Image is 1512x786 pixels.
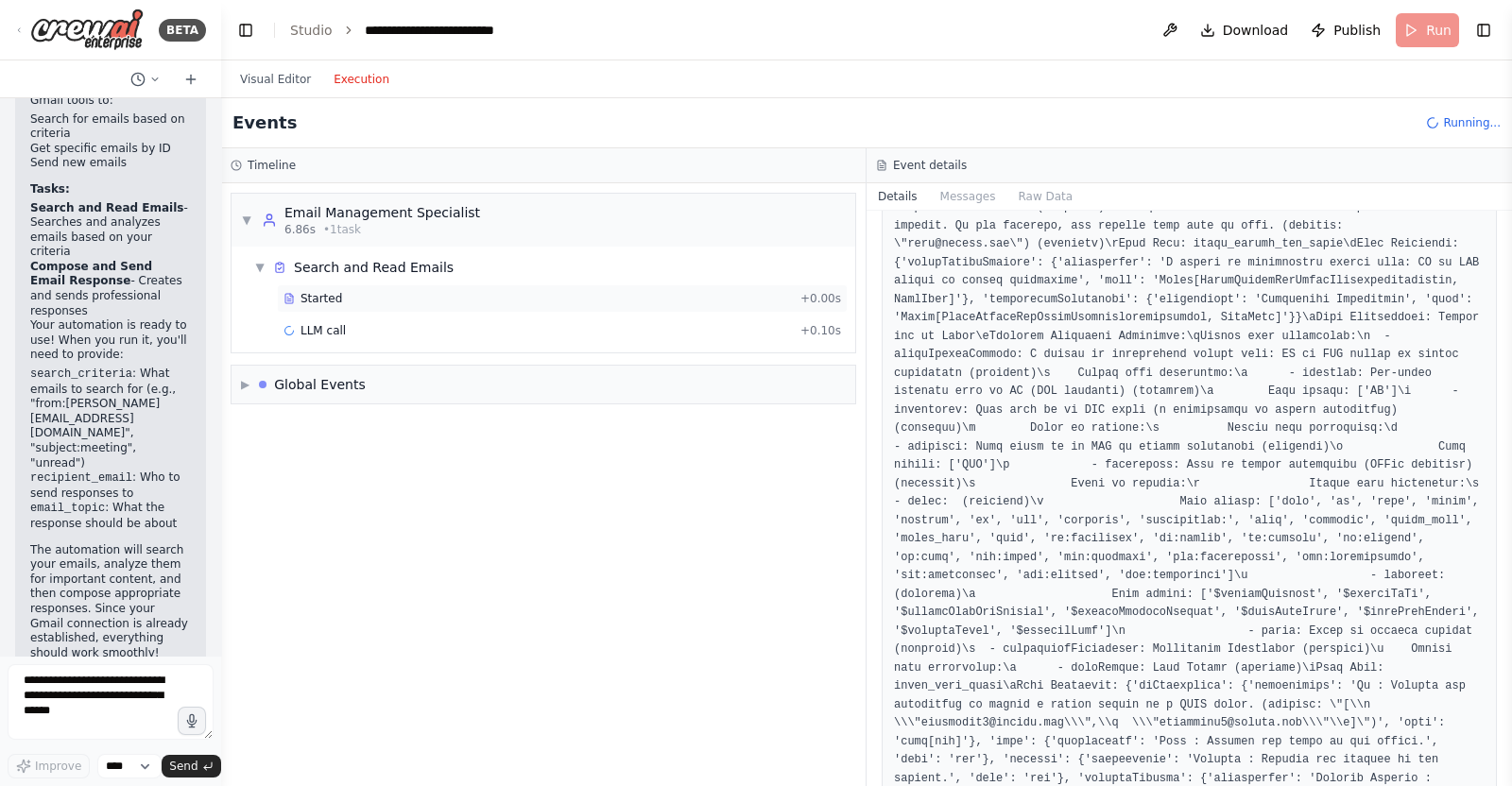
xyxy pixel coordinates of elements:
[800,291,841,306] span: + 0.00s
[30,9,144,51] img: Logo
[322,68,401,91] button: Execution
[30,471,132,485] code: recipient_email
[178,707,206,735] button: Click to speak your automation idea
[1006,183,1084,210] button: Raw Data
[241,213,252,228] span: ▼
[30,501,191,531] li: : What the response should be about
[30,367,191,470] li: : What emails to search for (e.g., "from:[PERSON_NAME][EMAIL_ADDRESS][DOMAIN_NAME]", "subject:mee...
[30,318,191,363] p: Your automation is ready to use! When you run it, you'll need to provide:
[290,21,556,40] nav: breadcrumb
[30,142,191,157] li: Get specific emails by ID
[254,260,266,275] span: ▼
[301,323,346,338] span: LLM call
[929,183,1007,210] button: Messages
[274,375,366,394] div: Global Events
[232,17,259,43] button: Hide left sidebar
[30,260,152,288] strong: Compose and Send Email Response
[241,377,249,392] span: ▶
[30,502,105,515] code: email_topic
[1333,21,1381,40] span: Publish
[30,367,132,381] code: search_criteria
[30,201,191,260] li: - Searches and analyzes emails based on your criteria
[169,759,198,774] span: Send
[284,203,480,222] div: Email Management Specialist
[30,260,191,318] li: - Creates and sends professional responses
[30,543,191,661] p: The automation will search your emails, analyze them for important content, and then compose appr...
[893,158,967,173] h3: Event details
[30,112,191,142] li: Search for emails based on criteria
[162,755,220,777] button: Send
[1223,21,1289,40] span: Download
[123,68,168,91] button: Switch to previous chat
[1470,17,1497,43] button: Show right sidebar
[30,470,191,501] li: : Who to send responses to
[1193,13,1297,47] button: Download
[284,222,316,237] span: 6.86s
[232,110,297,136] h2: Events
[1303,13,1388,47] button: Publish
[290,23,333,38] a: Studio
[229,68,322,91] button: Visual Editor
[35,759,81,774] span: Improve
[159,19,206,42] div: BETA
[1443,115,1501,130] span: Running...
[30,201,183,214] strong: Search and Read Emails
[301,291,342,306] span: Started
[248,158,296,173] h3: Timeline
[30,182,70,196] strong: Tasks:
[323,222,361,237] span: • 1 task
[30,156,191,171] li: Send new emails
[176,68,206,91] button: Start a new chat
[800,323,841,338] span: + 0.10s
[867,183,929,210] button: Details
[294,258,454,277] div: Search and Read Emails
[8,754,90,778] button: Improve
